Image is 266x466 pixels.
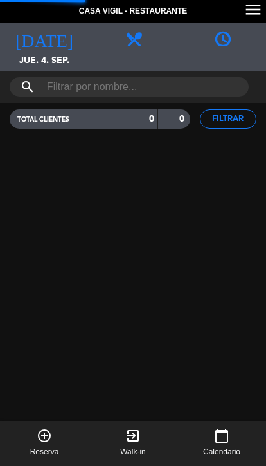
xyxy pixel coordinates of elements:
[179,115,187,124] strong: 0
[30,446,59,459] span: Reserva
[125,428,141,443] i: exit_to_app
[214,428,229,443] i: calendar_today
[89,421,177,466] button: exit_to_appWalk-in
[20,79,35,95] i: search
[200,109,257,129] button: Filtrar
[37,428,52,443] i: add_circle_outline
[79,5,187,18] span: Casa Vigil - Restaurante
[177,421,266,466] button: calendar_todayCalendario
[15,29,73,47] i: [DATE]
[17,116,69,123] span: TOTAL CLIENTES
[149,115,154,124] strong: 0
[203,446,240,459] span: Calendario
[46,77,213,97] input: Filtrar por nombre...
[120,446,146,459] span: Walk-in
